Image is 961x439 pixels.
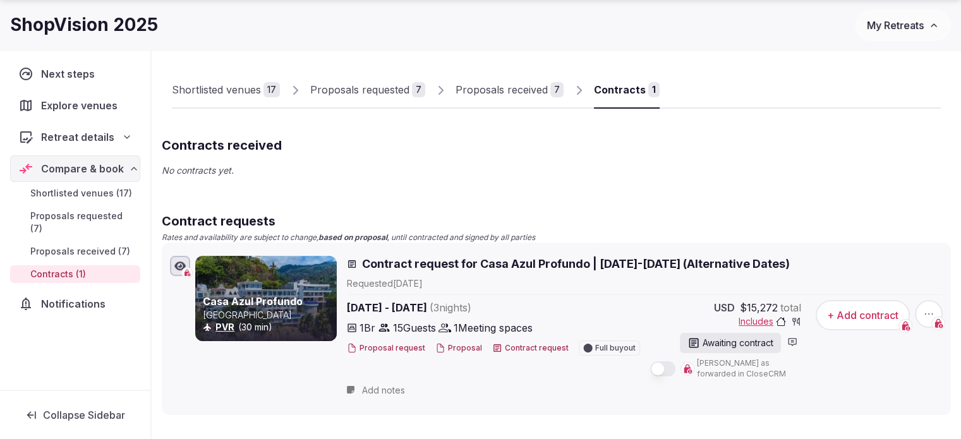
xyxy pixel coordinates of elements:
span: Explore venues [41,98,123,113]
a: Notifications [10,291,140,317]
span: Proposals received (7) [30,245,130,258]
div: Proposals received [456,82,548,97]
span: 15 Guests [393,320,436,335]
span: [DATE] - [DATE] [347,300,640,315]
button: Proposal [435,343,482,354]
span: Add notes [362,384,405,397]
div: $15,272 [711,300,801,315]
a: Contracts (1) [10,265,140,283]
a: Proposals requested7 [310,72,425,109]
div: Requested [DATE] [347,277,943,290]
div: 17 [263,82,280,97]
div: Contracts [594,82,646,97]
a: Contracts1 [594,72,660,109]
a: Shortlisted venues (17) [10,184,140,202]
div: Shortlisted venues [172,82,261,97]
span: Compare & book [41,161,124,176]
button: PVR [215,321,234,334]
span: total [780,300,801,315]
span: My Retreats [867,19,924,32]
button: + Add contract [816,300,910,330]
div: 7 [412,82,425,97]
h1: ShopVision 2025 [10,13,158,37]
h2: Contract requests [162,212,951,230]
button: Contract request [492,343,569,354]
div: (30 min) [203,321,334,334]
div: 1 [648,82,660,97]
span: 1 Meeting spaces [454,320,533,335]
a: Shortlisted venues17 [172,72,280,109]
span: Collapse Sidebar [43,409,125,421]
span: Next steps [41,66,100,81]
a: PVR [215,322,234,332]
span: Proposals requested (7) [30,210,135,235]
span: Contract request for Casa Azul Profundo | [DATE]-[DATE] (Alternative Dates) [362,256,790,272]
a: Proposals requested (7) [10,207,140,238]
a: Explore venues [10,92,140,119]
h2: Contracts received [162,136,951,154]
span: Notifications [41,296,111,311]
span: Shortlisted venues (17) [30,187,132,200]
div: Awaiting contract [680,333,781,353]
p: Rates and availability are subject to change, , until contracted and signed by all parties [162,232,951,243]
p: No contracts yet. [162,164,951,177]
span: 1 Br [360,320,375,335]
button: Collapse Sidebar [10,401,140,429]
strong: based on proposal [318,232,387,242]
button: Proposal request [347,343,425,354]
span: ( 3 night s ) [430,301,471,314]
span: Contracts (1) [30,268,86,280]
p: [GEOGRAPHIC_DATA] [203,309,334,322]
button: My Retreats [855,9,951,41]
span: USD [714,300,735,315]
a: Casa Azul Profundo [203,295,303,308]
div: Proposals requested [310,82,409,97]
a: Next steps [10,61,140,87]
a: Proposals received (7) [10,243,140,260]
span: Full buyout [595,344,636,352]
a: Proposals received7 [456,72,564,109]
button: Includes [739,315,801,328]
span: Retreat details [41,129,114,145]
div: 7 [550,82,564,97]
span: [PERSON_NAME] as forwarded in CloseCRM [697,358,801,380]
